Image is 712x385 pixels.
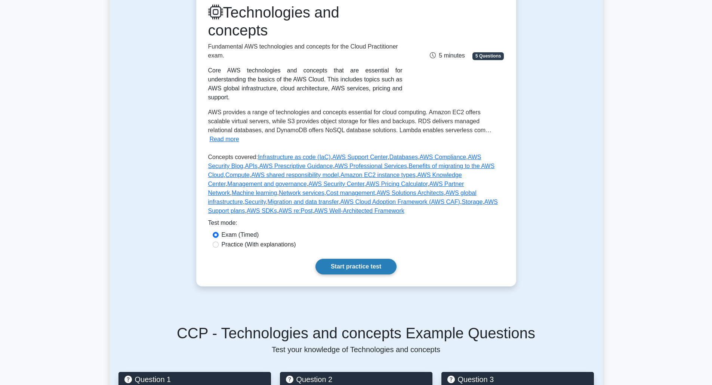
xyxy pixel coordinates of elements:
[118,345,594,354] p: Test your knowledge of Technologies and concepts
[208,181,464,196] a: AWS Partner Network
[366,181,428,187] a: AWS Pricing Calculator
[222,230,259,239] label: Exam (Timed)
[447,375,588,384] h5: Question 3
[251,172,339,178] a: AWS shared responsibility model
[227,181,307,187] a: Management and governance
[222,240,296,249] label: Practice (With explanations)
[208,109,492,133] span: AWS provides a range of technologies and concepts essential for cloud computing. Amazon EC2 offer...
[332,154,388,160] a: AWS Support Center
[232,190,277,196] a: Machine learning
[340,172,416,178] a: Amazon EC2 instance types
[340,199,460,205] a: AWS Cloud Adoption Framework (AWS CAF)
[314,208,404,214] a: AWS Well-Architected Framework
[208,3,403,39] h1: Technologies and concepts
[279,190,324,196] a: Network services
[419,154,466,160] a: AWS Compliance
[244,199,266,205] a: Security
[210,135,239,144] button: Read more
[472,52,504,60] span: 5 Questions
[245,163,258,169] a: APIs
[208,42,403,60] p: Fundamental AWS technologies and concepts for the Cloud Practitioner exam.
[259,163,333,169] a: AWS Prescriptive Guidance
[278,208,312,214] a: AWS re:Post
[208,153,504,218] p: Concepts covered: , , , , , , , , , , , , , , , , , , , , , , , , , , , , ,
[118,324,594,342] h5: CCP - Technologies and concepts Example Questions
[462,199,483,205] a: Storage
[267,199,338,205] a: Migration and data transfer
[326,190,375,196] a: Cost management
[208,66,403,102] div: Core AWS technologies and concepts that are essential for understanding the basics of the AWS Clo...
[124,375,265,384] h5: Question 1
[225,172,250,178] a: Compute
[247,208,277,214] a: AWS SDKs
[376,190,444,196] a: AWS Solutions Architects
[308,181,364,187] a: AWS Security Center
[286,375,426,384] h5: Question 2
[258,154,331,160] a: Infrastructure as code (IaC)
[389,154,418,160] a: Databases
[208,218,504,230] div: Test mode:
[430,52,465,59] span: 5 minutes
[335,163,407,169] a: AWS Professional Services
[315,259,397,274] a: Start practice test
